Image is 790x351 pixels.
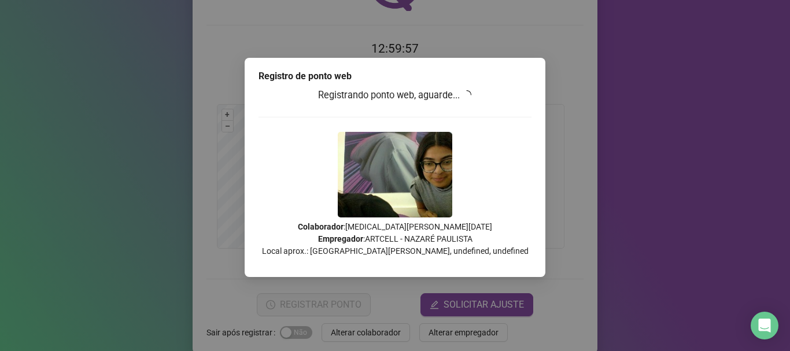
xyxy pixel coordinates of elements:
h3: Registrando ponto web, aguarde... [259,88,531,103]
div: Registro de ponto web [259,69,531,83]
p: : [MEDICAL_DATA][PERSON_NAME][DATE] : ARTCELL - NAZARÉ PAULISTA Local aprox.: [GEOGRAPHIC_DATA][P... [259,221,531,257]
strong: Empregador [318,234,363,243]
img: Z [338,132,452,217]
strong: Colaborador [298,222,344,231]
span: loading [461,89,473,101]
div: Open Intercom Messenger [751,312,778,339]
